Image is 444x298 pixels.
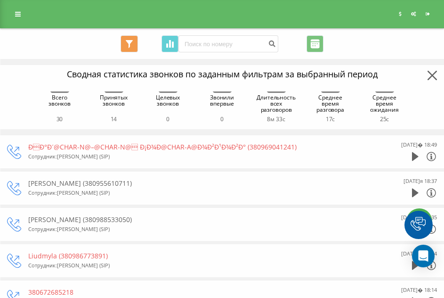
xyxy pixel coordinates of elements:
div: 17с [312,115,349,124]
div: [PERSON_NAME] (380988533050) [28,215,376,224]
div: Liudmyla (380986773891) [28,251,376,261]
div: Звонили впервые [203,94,241,115]
div: [DATE]� 18:35 [401,213,437,222]
div: [DATE]� 18:14 [401,285,437,295]
div: Open Intercom Messenger [412,245,435,267]
div: Среднее время разговора [312,94,349,115]
div: Сотрудник : [PERSON_NAME] (SIP) [28,224,376,234]
div: 25с [366,115,404,124]
div: Длительность всех разговоров [257,94,296,115]
div: 14 [95,115,133,124]
div: Сотрудник : [PERSON_NAME] (SIP) [28,188,376,198]
div: Целевых звонков [149,94,187,115]
div: 30 [41,115,79,124]
div: [DATE]� 18:34 [401,249,437,258]
div: [PERSON_NAME] (380955610711) [28,179,376,188]
input: Поиск по номеру [178,35,278,52]
div: 8м 33с [257,115,296,124]
div: Принятых звонков [95,94,133,115]
div: Сотрудник : [PERSON_NAME] (SIP) [28,261,376,270]
div: Сотрудник : [PERSON_NAME] (SIP) [28,152,376,161]
div: Всего звонков [41,94,79,115]
div: [DATE]я 18:37 [404,176,437,186]
div: [DATE]� 18:49 [401,140,437,149]
div: 0 [203,115,241,124]
div: ÐÐ°Ð´@CHAR-N@–@CHAR-N@ Ð¡Ð¾Ð@CHAR-A@Ð¾Ð²Ð¹Ð¾Ð²Ð° (380969041241) [28,142,376,152]
div: 380672685218 [28,288,376,297]
p: Сводная статистика звонков по заданным фильтрам за выбранный период [7,59,437,81]
div: Среднее время ожидания [366,94,404,115]
div: 0 [149,115,187,124]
